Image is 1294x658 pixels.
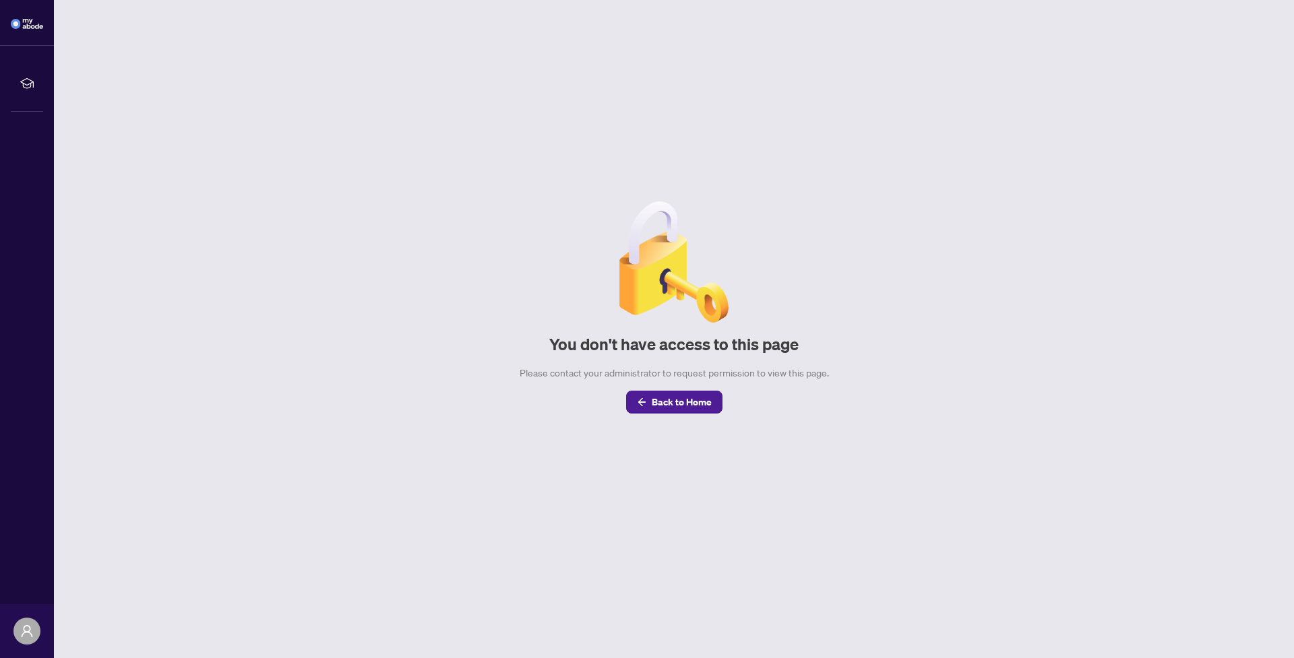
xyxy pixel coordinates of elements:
[549,333,799,355] h2: You don't have access to this page
[11,19,43,29] img: logo
[626,391,722,414] button: Back to Home
[652,391,712,413] span: Back to Home
[520,366,829,381] div: Please contact your administrator to request permission to view this page.
[637,397,646,407] span: arrow-left
[20,624,34,638] span: user
[613,201,735,323] img: Null State Icon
